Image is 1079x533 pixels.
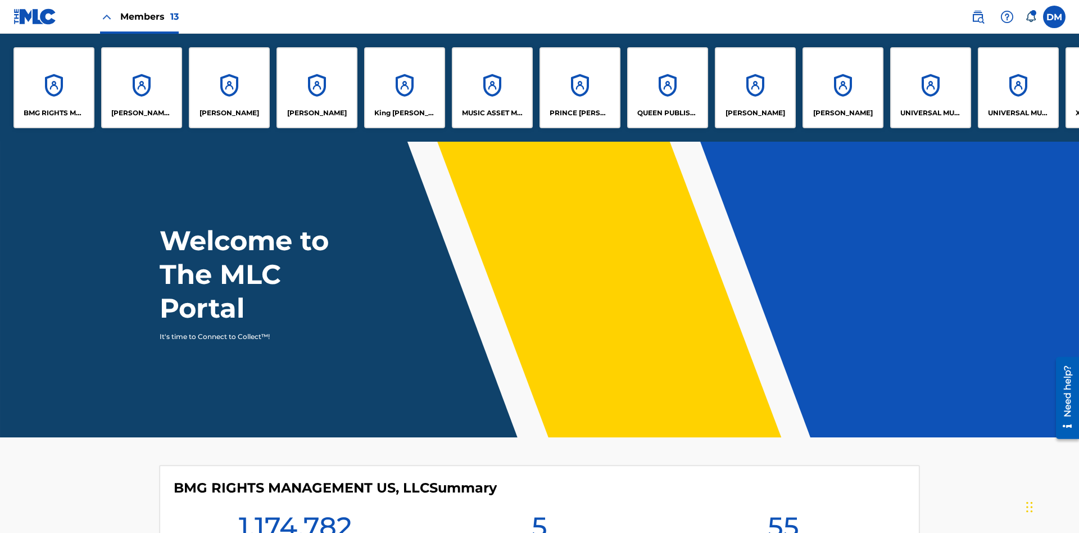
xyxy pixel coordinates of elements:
[170,11,179,22] span: 13
[1023,479,1079,533] iframe: Chat Widget
[287,108,347,118] p: EYAMA MCSINGER
[627,47,708,128] a: AccountsQUEEN PUBLISHA
[978,47,1059,128] a: AccountsUNIVERSAL MUSIC PUB GROUP
[803,47,883,128] a: Accounts[PERSON_NAME]
[550,108,611,118] p: PRINCE MCTESTERSON
[200,108,259,118] p: ELVIS COSTELLO
[890,47,971,128] a: AccountsUNIVERSAL MUSIC PUB GROUP
[900,108,962,118] p: UNIVERSAL MUSIC PUB GROUP
[1048,353,1079,445] iframe: Resource Center
[174,480,497,496] h4: BMG RIGHTS MANAGEMENT US, LLC
[1026,490,1033,524] div: Drag
[971,10,985,24] img: search
[637,108,699,118] p: QUEEN PUBLISHA
[462,108,523,118] p: MUSIC ASSET MANAGEMENT (MAM)
[1025,11,1036,22] div: Notifications
[988,108,1049,118] p: UNIVERSAL MUSIC PUB GROUP
[364,47,445,128] a: AccountsKing [PERSON_NAME]
[101,47,182,128] a: Accounts[PERSON_NAME] SONGWRITER
[189,47,270,128] a: Accounts[PERSON_NAME]
[276,47,357,128] a: Accounts[PERSON_NAME]
[996,6,1018,28] div: Help
[1000,10,1014,24] img: help
[715,47,796,128] a: Accounts[PERSON_NAME]
[100,10,114,24] img: Close
[120,10,179,23] span: Members
[813,108,873,118] p: RONALD MCTESTERSON
[111,108,173,118] p: CLEO SONGWRITER
[13,47,94,128] a: AccountsBMG RIGHTS MANAGEMENT US, LLC
[160,332,355,342] p: It's time to Connect to Collect™!
[452,47,533,128] a: AccountsMUSIC ASSET MANAGEMENT (MAM)
[13,8,57,25] img: MLC Logo
[539,47,620,128] a: AccountsPRINCE [PERSON_NAME]
[374,108,436,118] p: King McTesterson
[726,108,785,118] p: RONALD MCTESTERSON
[24,108,85,118] p: BMG RIGHTS MANAGEMENT US, LLC
[160,224,370,325] h1: Welcome to The MLC Portal
[967,6,989,28] a: Public Search
[1043,6,1066,28] div: User Menu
